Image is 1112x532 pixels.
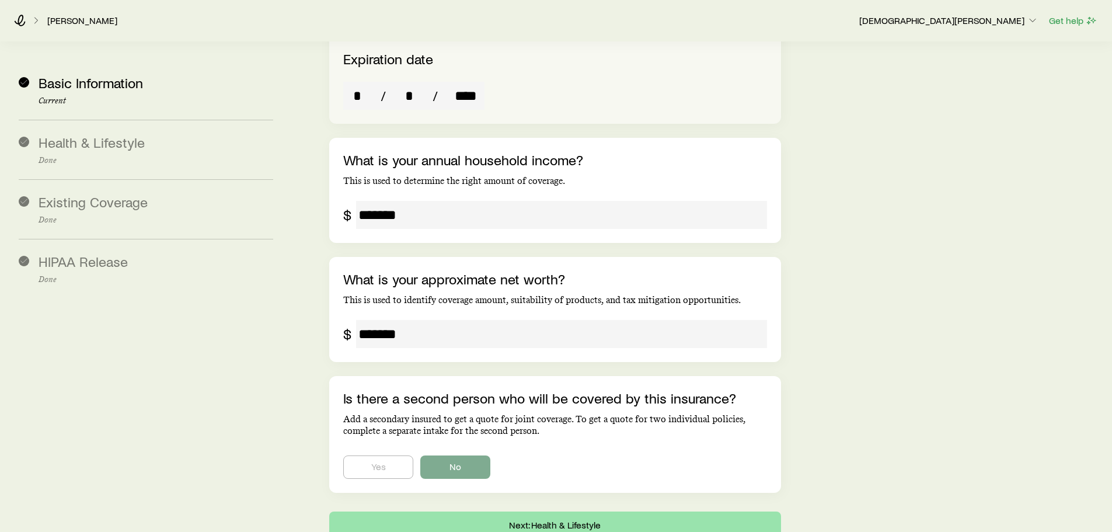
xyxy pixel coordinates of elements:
p: [DEMOGRAPHIC_DATA][PERSON_NAME] [859,15,1038,26]
button: [DEMOGRAPHIC_DATA][PERSON_NAME] [859,14,1039,28]
div: $ [343,207,351,223]
button: No [420,455,490,479]
p: What is your annual household income? [343,152,766,168]
p: Current [39,96,273,106]
p: What is your approximate net worth? [343,271,766,287]
span: HIPAA Release [39,253,128,270]
span: / [428,88,442,104]
div: $ [343,326,351,342]
a: [PERSON_NAME] [47,15,118,26]
p: Is there a second person who will be covered by this insurance? [343,390,766,406]
label: Expiration date [343,50,433,67]
p: This is used to identify coverage amount, suitability of products, and tax mitigation opportunities. [343,294,766,306]
button: Yes [343,455,413,479]
span: Basic Information [39,74,143,91]
span: Health & Lifestyle [39,134,145,151]
p: Done [39,275,273,284]
span: / [376,88,391,104]
p: Done [39,215,273,225]
span: Existing Coverage [39,193,148,210]
button: Get help [1048,14,1098,27]
p: Add a secondary insured to get a quote for joint coverage. To get a quote for two individual poli... [343,413,766,437]
p: This is used to determine the right amount of coverage. [343,175,766,187]
p: Done [39,156,273,165]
